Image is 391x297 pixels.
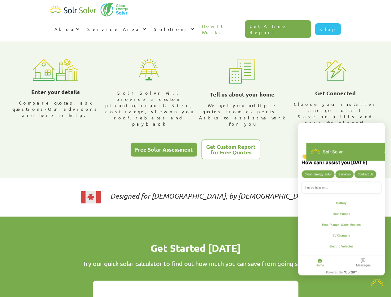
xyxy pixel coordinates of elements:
div: Service Area [87,26,141,32]
div: About [54,26,74,32]
a: Shop [315,23,341,35]
div: Solutions [150,20,198,38]
h1: Get Started [DATE] [63,241,329,255]
div: Compare quotes, ask questions-Our advisors are here to help. [11,100,100,118]
div: Get Custom Report for Free Quotes [206,144,256,155]
div: We get you multiple quotes from experts. Ask us to assist-we work for you [198,102,287,127]
div: Solutions [154,26,189,32]
button: Open chatbot widget [369,275,385,291]
a: Free Solar Assessment [131,143,197,157]
img: 1702586718.png [369,275,385,291]
p: Designed for [DEMOGRAPHIC_DATA], by [DEMOGRAPHIC_DATA] [110,193,312,199]
h3: Tell us about your home [210,90,275,99]
p: 👋 Hi There! How can I assist you [DATE] [323,253,380,266]
div: Free Solar Assessment [135,147,193,152]
div: Solr Solvr will provide a custom planning report: Size, cost range, view on you roof, rebates and... [105,90,193,127]
a: How It Works [198,17,245,41]
div: Try our quick solar calculator to find out how much you can save from going solar [63,260,329,267]
a: Get A Free Report [245,20,311,38]
a: Get Custom Reportfor Free Quotes [202,140,260,159]
div: Choose your installer and go solar! Save on bills and save the planet! [291,101,380,126]
div: Service Area [83,20,150,38]
h3: Enter your details [31,87,80,97]
h3: Get Connected [315,88,356,98]
div: About [50,20,83,38]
